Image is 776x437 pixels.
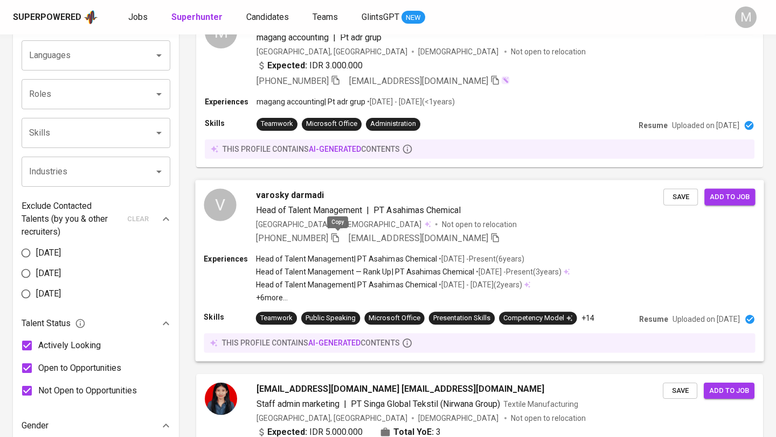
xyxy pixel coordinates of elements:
span: Not Open to Opportunities [38,384,137,397]
p: Head of Talent Management — Rank Up | PT Asahimas Chemical [256,266,474,277]
button: Add to job [704,188,755,205]
span: AI-generated [309,145,361,153]
p: • [DATE] - Present ( 6 years ) [437,253,524,264]
div: M [735,6,757,28]
span: Talent Status [22,317,86,330]
div: Gender [22,415,170,436]
span: [DEMOGRAPHIC_DATA] [341,219,422,229]
span: | [344,398,347,411]
p: +14 [581,313,594,323]
p: Skills [204,312,255,322]
div: Microsoft Office [369,313,420,323]
span: Save [669,191,692,203]
span: Candidates [246,12,289,22]
p: magang accounting | Pt adr grup [257,96,365,107]
span: varosky darmadi [256,188,324,201]
p: Not open to relocation [511,413,586,424]
span: [DEMOGRAPHIC_DATA] [418,413,500,424]
span: [EMAIL_ADDRESS][DOMAIN_NAME] [349,232,488,243]
p: • [DATE] - [DATE] ( <1 years ) [365,96,455,107]
a: GlintsGPT NEW [362,11,425,24]
button: Open [151,87,167,102]
a: M[PERSON_NAME]magang accounting|Pt adr grup[GEOGRAPHIC_DATA], [GEOGRAPHIC_DATA][DEMOGRAPHIC_DATA]... [196,8,763,167]
p: Head of Talent Management | PT Asahimas Chemical [256,279,437,290]
p: Gender [22,419,48,432]
span: [DATE] [36,267,61,280]
span: Open to Opportunities [38,362,121,375]
span: Head of Talent Management [256,205,363,215]
span: Add to job [710,191,750,203]
p: Not open to relocation [511,46,586,57]
div: Superpowered [13,11,81,24]
p: Skills [205,118,257,129]
p: Experiences [204,253,255,264]
p: Resume [639,120,668,131]
p: Uploaded on [DATE] [672,120,739,131]
a: Vvarosky darmadiHead of Talent Management|PT Asahimas Chemical[GEOGRAPHIC_DATA][DEMOGRAPHIC_DATA]... [196,180,763,361]
div: Public Speaking [306,313,356,323]
span: [DEMOGRAPHIC_DATA] [418,46,500,57]
button: Open [151,164,167,179]
span: Textile Manufacturing [503,400,578,408]
a: Jobs [128,11,150,24]
span: Save [668,385,692,397]
div: [GEOGRAPHIC_DATA] [256,219,330,229]
span: [EMAIL_ADDRESS][DOMAIN_NAME] [349,76,488,86]
p: • [DATE] - [DATE] ( 2 years ) [437,279,522,290]
img: 96ed7268e52b9665684ad545cb8049ea.jpg [205,383,237,415]
span: Add to job [709,385,749,397]
div: Talent Status [22,313,170,334]
span: Jobs [128,12,148,22]
button: Save [663,188,698,205]
div: [GEOGRAPHIC_DATA], [GEOGRAPHIC_DATA] [257,413,407,424]
p: Resume [639,314,668,325]
a: Teams [313,11,340,24]
p: Experiences [205,96,257,107]
a: Superpoweredapp logo [13,9,98,25]
div: [GEOGRAPHIC_DATA], [GEOGRAPHIC_DATA] [257,46,407,57]
span: GlintsGPT [362,12,399,22]
p: Head of Talent Management | PT Asahimas Chemical [256,253,437,264]
div: Administration [370,119,416,129]
p: Exclude Contacted Talents (by you & other recruiters) [22,200,121,238]
p: +6 more ... [256,292,570,303]
span: [PHONE_NUMBER] [257,76,329,86]
p: Uploaded on [DATE] [673,314,740,325]
div: Competency Model [503,313,572,323]
span: [EMAIL_ADDRESS][DOMAIN_NAME] [EMAIL_ADDRESS][DOMAIN_NAME] [257,383,544,396]
span: Pt adr grup [340,32,382,43]
span: | [333,31,336,44]
span: | [366,203,369,216]
a: Candidates [246,11,291,24]
div: V [204,188,236,221]
span: PT Asahimas Chemical [373,205,460,215]
div: Microsoft Office [306,119,357,129]
p: this profile contains contents [222,337,400,348]
span: Actively Looking [38,339,101,352]
span: [DATE] [36,287,61,300]
span: NEW [401,12,425,23]
span: Staff admin marketing [257,399,339,409]
div: Exclude Contacted Talents (by you & other recruiters)clear [22,200,170,238]
img: app logo [84,9,98,25]
div: Presentation Skills [433,313,490,323]
span: [PHONE_NUMBER] [256,232,328,243]
span: [DATE] [36,246,61,259]
div: IDR 3.000.000 [257,59,363,72]
div: Teamwork [261,119,293,129]
b: Superhunter [171,12,223,22]
p: Not open to relocation [442,219,517,229]
span: Teams [313,12,338,22]
button: Open [151,125,167,140]
div: Teamwork [260,313,293,323]
span: magang accounting [257,32,329,43]
span: PT Singa Global Tekstil (Nirwana Group) [351,399,500,409]
p: • [DATE] - Present ( 3 years ) [474,266,562,277]
b: Expected: [267,59,307,72]
p: this profile contains contents [223,144,400,154]
button: Save [663,383,697,399]
button: Add to job [704,383,754,399]
a: Superhunter [171,11,225,24]
button: Open [151,48,167,63]
img: magic_wand.svg [501,76,510,84]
